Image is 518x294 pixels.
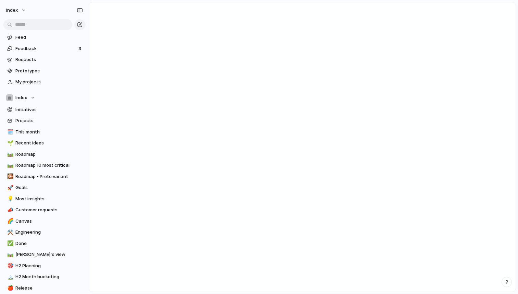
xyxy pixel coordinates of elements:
a: ⚒️Engineering [3,227,85,237]
span: Roadmap - Proto variant [15,173,83,180]
div: 🛤️ [7,162,12,169]
button: 🗓️ [6,129,13,136]
a: 🌈Canvas [3,216,85,226]
button: 🚀 [6,184,13,191]
span: Most insights [15,196,83,202]
a: Feedback3 [3,44,85,54]
a: Requests [3,55,85,65]
span: Feed [15,34,83,41]
span: Engineering [15,229,83,236]
button: 🌱 [6,140,13,146]
a: ✅Done [3,238,85,249]
a: 🛤️Roadmap [3,149,85,160]
span: Customer requests [15,207,83,213]
div: 🌈 [7,217,12,225]
button: ✅ [6,240,13,247]
span: Done [15,240,83,247]
a: 💡Most insights [3,194,85,204]
span: Roadmap 10 most critical [15,162,83,169]
span: Canvas [15,218,83,225]
span: H2 Planning [15,262,83,269]
a: 🚀Goals [3,183,85,193]
span: This month [15,129,83,136]
button: ⚒️ [6,229,13,236]
button: Index [3,5,30,16]
div: 🛤️ [7,251,12,259]
a: 🛤️[PERSON_NAME]'s view [3,249,85,260]
a: 📣Customer requests [3,205,85,215]
button: 🛤️ [6,151,13,158]
a: 🌱Recent ideas [3,138,85,148]
a: 🛤️Roadmap 10 most critical [3,160,85,170]
button: 🎯 [6,262,13,269]
button: 💡 [6,196,13,202]
div: 🎯 [7,262,12,270]
span: Initiatives [15,106,83,113]
a: 🍎Release [3,283,85,293]
a: Prototypes [3,66,85,76]
a: 🎯H2 Planning [3,261,85,271]
div: ✅ [7,239,12,247]
span: Prototypes [15,68,83,74]
button: 🛤️ [6,251,13,258]
a: 🎇Roadmap - Proto variant [3,172,85,182]
span: Roadmap [15,151,83,158]
div: 🏔️ [7,273,12,281]
span: Index [6,7,18,14]
div: 🛤️ [7,150,12,158]
div: 🌱 [7,139,12,147]
span: Projects [15,117,83,124]
div: ⚒️ [7,228,12,236]
a: 🗓️This month [3,127,85,137]
button: 🏔️ [6,273,13,280]
button: Index [3,93,85,103]
div: 🗓️ [7,128,12,136]
button: 🍎 [6,285,13,292]
span: Feedback [15,45,76,52]
a: 🏔️H2 Month bucketing [3,272,85,282]
div: 💡 [7,195,12,203]
span: Release [15,285,83,292]
span: [PERSON_NAME]'s view [15,251,83,258]
button: 🌈 [6,218,13,225]
span: Requests [15,56,83,63]
a: Initiatives [3,105,85,115]
span: My projects [15,79,83,85]
span: H2 Month bucketing [15,273,83,280]
button: 🎇 [6,173,13,180]
span: Goals [15,184,83,191]
a: Feed [3,32,85,43]
span: 3 [78,45,83,52]
div: 🍎 [7,284,12,292]
button: 📣 [6,207,13,213]
span: Index [15,94,27,101]
div: 🎇 [7,173,12,180]
div: 🚀 [7,184,12,192]
div: 📣 [7,206,12,214]
span: Recent ideas [15,140,83,146]
a: Projects [3,116,85,126]
a: My projects [3,77,85,87]
button: 🛤️ [6,162,13,169]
